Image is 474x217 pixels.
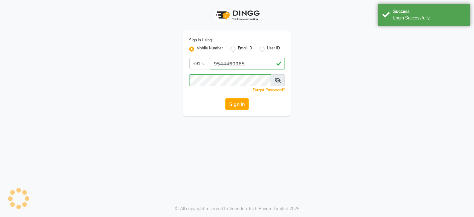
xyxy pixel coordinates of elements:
label: Email ID [238,45,252,53]
div: Success [393,8,466,15]
label: User ID [267,45,280,53]
input: Username [189,74,271,86]
a: Forgot Password? [253,88,285,92]
img: logo1.svg [212,6,262,24]
input: Username [210,58,285,69]
div: Login Successfully. [393,15,466,21]
label: Sign In Using: [189,37,213,43]
button: Sign In [225,98,249,110]
label: Mobile Number [197,45,223,53]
